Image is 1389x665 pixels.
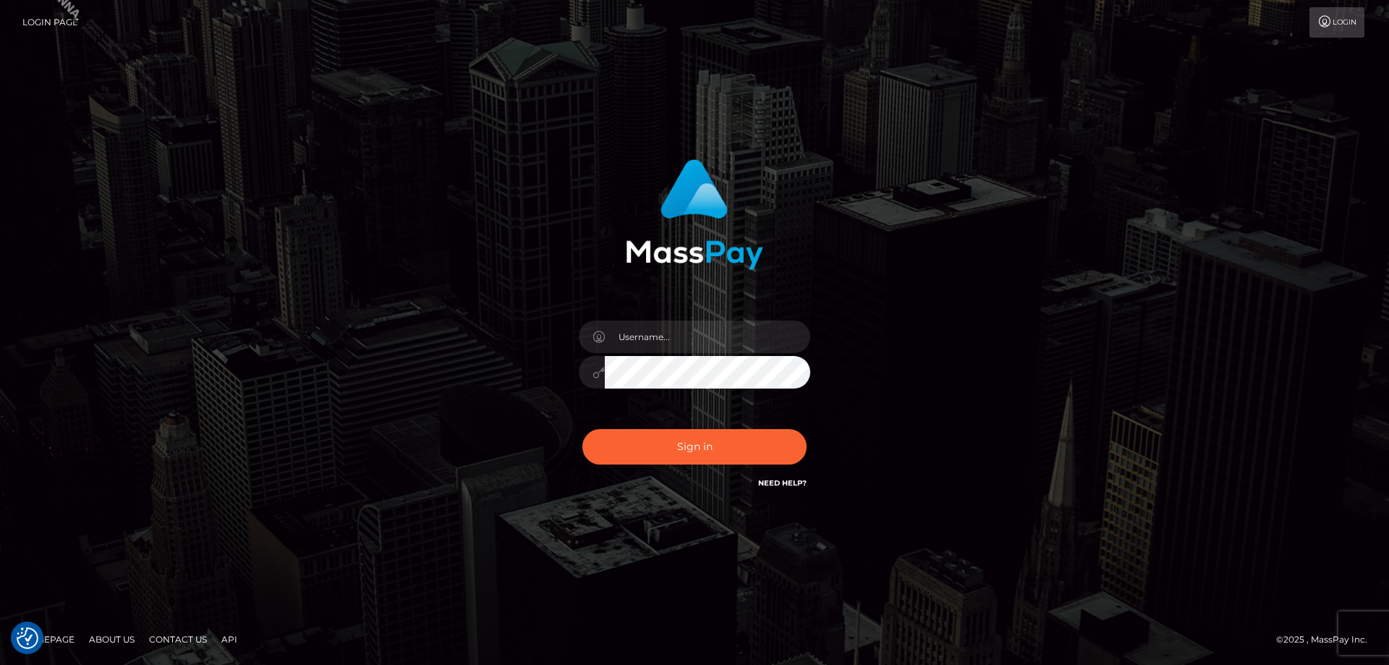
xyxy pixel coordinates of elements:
[16,628,80,651] a: Homepage
[626,159,763,270] img: MassPay Login
[143,628,213,651] a: Contact Us
[1309,7,1364,38] a: Login
[22,7,78,38] a: Login Page
[83,628,140,651] a: About Us
[17,627,38,649] img: Revisit consent button
[17,627,38,649] button: Consent Preferences
[758,478,807,488] a: Need Help?
[582,429,807,465] button: Sign in
[605,321,810,353] input: Username...
[1276,632,1378,648] div: © 2025 , MassPay Inc.
[216,628,243,651] a: API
